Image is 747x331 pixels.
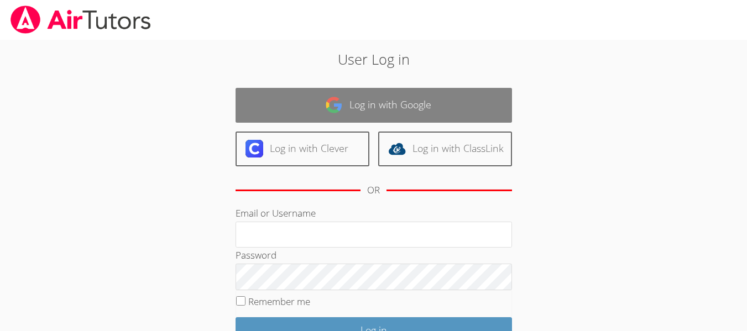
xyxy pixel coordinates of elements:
img: clever-logo-6eab21bc6e7a338710f1a6ff85c0baf02591cd810cc4098c63d3a4b26e2feb20.svg [245,140,263,157]
label: Email or Username [236,207,316,219]
img: airtutors_banner-c4298cdbf04f3fff15de1276eac7730deb9818008684d7c2e4769d2f7ddbe033.png [9,6,152,34]
div: OR [367,182,380,198]
img: classlink-logo-d6bb404cc1216ec64c9a2012d9dc4662098be43eaf13dc465df04b49fa7ab582.svg [388,140,406,157]
img: google-logo-50288ca7cdecda66e5e0955fdab243c47b7ad437acaf1139b6f446037453330a.svg [325,96,343,114]
label: Password [236,249,276,261]
label: Remember me [248,295,310,308]
a: Log in with ClassLink [378,132,512,166]
h2: User Log in [172,49,576,70]
a: Log in with Clever [236,132,369,166]
a: Log in with Google [236,88,512,123]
